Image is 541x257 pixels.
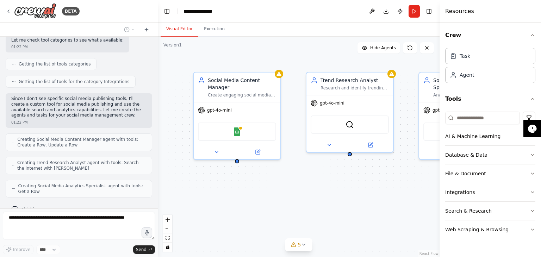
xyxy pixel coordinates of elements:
img: Google Sheets [233,127,241,136]
button: Hide Agents [357,42,400,54]
button: Search & Research [445,202,535,220]
div: Social Media Content Manager [208,77,276,91]
p: Let me check tool categories to see what's available: [11,38,124,43]
img: SerperDevTool [346,120,354,129]
a: React Flow attribution [419,252,439,256]
button: zoom out [163,224,172,233]
button: Start a new chat [141,25,152,34]
div: Trend Research Analyst [321,77,389,84]
button: zoom in [163,215,172,224]
div: Social Media Content ManagerCreate engaging social media content and manage the content calendar ... [193,72,281,160]
div: Crew [445,45,535,89]
button: Click to speak your automation idea [142,227,152,238]
button: Open in side panel [350,141,390,149]
div: 01:22 PM [11,120,147,125]
div: React Flow controls [163,215,172,252]
span: gpt-4o-mini [207,107,232,113]
span: Thinking... [21,207,43,212]
div: 01:22 PM [11,44,124,50]
button: toggle interactivity [163,243,172,252]
p: Since I don't see specific social media publishing tools, I'll create a custom tool for social me... [11,96,147,118]
span: 5 [298,241,301,248]
span: Creating Social Media Content Manager agent with tools: Create a Row, Update a Row [17,137,146,148]
button: Visual Editor [161,22,198,37]
button: Crew [445,25,535,45]
div: Create engaging social media content and manage the content calendar for {company_name} across {t... [208,92,276,98]
div: Social Media Analytics Specialist [433,77,502,91]
div: Social Media Analytics SpecialistAnalyze social media performance metrics, identify optimal posti... [418,72,506,160]
button: Send [133,245,155,254]
button: Improve [3,245,33,254]
button: Switch to previous chat [121,25,138,34]
button: Web Scraping & Browsing [445,220,535,239]
h4: Resources [445,7,474,15]
button: 5 [285,238,312,251]
button: Hide right sidebar [424,6,434,16]
button: Database & Data [445,146,535,164]
button: Open in side panel [238,148,278,156]
span: gpt-4o-mini [433,107,457,113]
nav: breadcrumb [184,8,219,15]
button: Execution [198,22,230,37]
div: Task [460,52,470,59]
div: Analyze social media performance metrics, identify optimal posting times, and provide data-driven... [433,92,502,98]
span: Improve [13,247,30,252]
div: BETA [62,7,80,15]
button: File & Document [445,164,535,183]
span: Creating Social Media Analytics Specialist agent with tools: Get a Row [18,183,146,194]
img: Logo [14,3,56,19]
span: Getting the list of tools for the category Integrations [19,79,130,84]
div: Agent [460,71,474,79]
span: gpt-4o-mini [320,100,344,106]
span: Creating Trend Research Analyst agent with tools: Search the internet with [PERSON_NAME] [17,160,146,171]
div: Version 1 [163,42,182,48]
button: AI & Machine Learning [445,127,535,145]
button: Tools [445,89,535,109]
div: Trend Research AnalystResearch and identify trending topics, hashtags, and content opportunities ... [306,72,394,153]
button: Hide left sidebar [162,6,172,16]
button: Integrations [445,183,535,201]
span: Hide Agents [370,45,396,51]
span: Send [136,247,147,252]
div: Research and identify trending topics, hashtags, and content opportunities in {industry} to inspi... [321,85,389,91]
span: Getting the list of tools categories [19,61,91,67]
div: Tools [445,109,535,245]
button: fit view [163,233,172,243]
